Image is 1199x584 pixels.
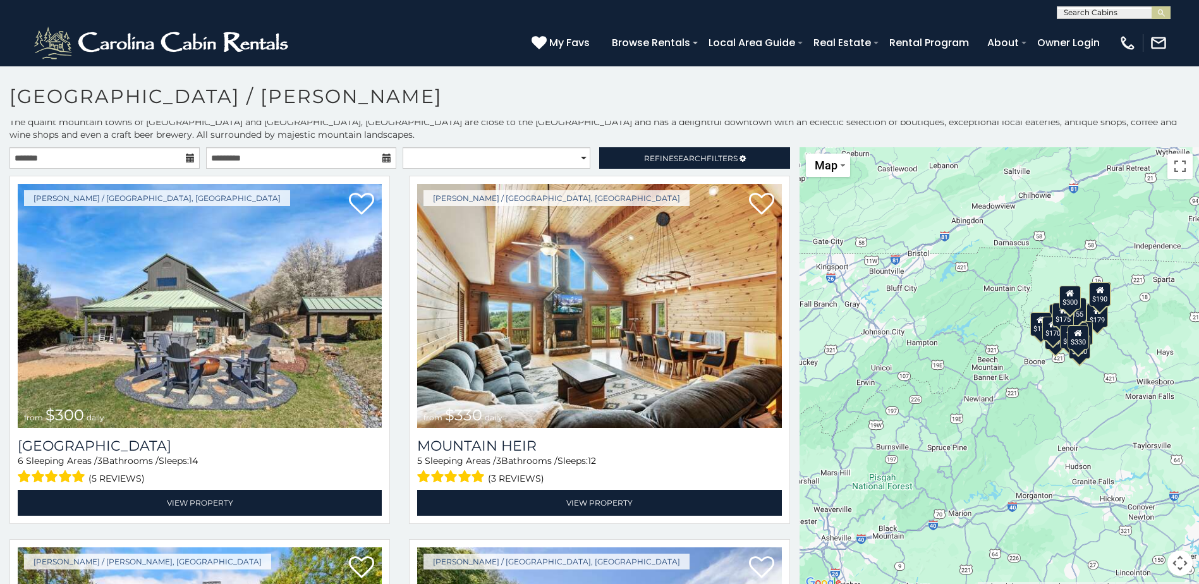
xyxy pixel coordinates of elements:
[644,154,738,163] span: Refine Filters
[532,35,593,51] a: My Favs
[702,32,801,54] a: Local Area Guide
[97,455,102,466] span: 3
[88,470,145,487] span: (5 reviews)
[1086,303,1108,327] div: $179
[1059,286,1080,310] div: $300
[749,555,774,581] a: Add to favorites
[1031,32,1106,54] a: Owner Login
[349,555,374,581] a: Add to favorites
[1042,317,1064,341] div: $170
[1167,551,1193,576] button: Map camera controls
[18,490,382,516] a: View Property
[1089,283,1111,307] div: $190
[1064,298,1086,322] div: $155
[18,184,382,428] a: Bluff View Farm from $300 daily
[806,154,850,177] button: Change map style
[1089,282,1111,306] div: $250
[807,32,877,54] a: Real Estate
[1052,303,1074,327] div: $175
[1071,321,1092,345] div: $180
[981,32,1025,54] a: About
[445,406,482,424] span: $330
[1069,335,1090,359] div: $160
[18,454,382,487] div: Sleeping Areas / Bathrooms / Sleeps:
[588,455,596,466] span: 12
[606,32,697,54] a: Browse Rentals
[87,413,104,422] span: daily
[18,455,23,466] span: 6
[488,470,544,487] span: (3 reviews)
[24,554,271,569] a: [PERSON_NAME] / [PERSON_NAME], [GEOGRAPHIC_DATA]
[1066,322,1087,346] div: $170
[417,455,422,466] span: 5
[417,437,781,454] a: Mountain Heir
[417,454,781,487] div: Sleeping Areas / Bathrooms / Sleeps:
[423,554,690,569] a: [PERSON_NAME] / [GEOGRAPHIC_DATA], [GEOGRAPHIC_DATA]
[423,413,442,422] span: from
[189,455,198,466] span: 14
[417,490,781,516] a: View Property
[1167,154,1193,179] button: Toggle fullscreen view
[1067,325,1088,350] div: $330
[32,24,294,62] img: White-1-2.png
[417,184,781,428] img: Mountain Heir
[749,192,774,218] a: Add to favorites
[46,406,84,424] span: $300
[18,184,382,428] img: Bluff View Farm
[1060,325,1081,349] div: $190
[24,413,43,422] span: from
[18,437,382,454] a: [GEOGRAPHIC_DATA]
[1030,312,1052,336] div: $110
[18,437,382,454] h3: Bluff View Farm
[24,190,290,206] a: [PERSON_NAME] / [GEOGRAPHIC_DATA], [GEOGRAPHIC_DATA]
[1119,34,1136,52] img: phone-regular-white.png
[815,159,837,172] span: Map
[417,184,781,428] a: Mountain Heir from $330 daily
[674,154,707,163] span: Search
[496,455,501,466] span: 3
[423,190,690,206] a: [PERSON_NAME] / [GEOGRAPHIC_DATA], [GEOGRAPHIC_DATA]
[599,147,789,169] a: RefineSearchFilters
[549,35,590,51] span: My Favs
[1150,34,1167,52] img: mail-regular-white.png
[883,32,975,54] a: Rental Program
[485,413,502,422] span: daily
